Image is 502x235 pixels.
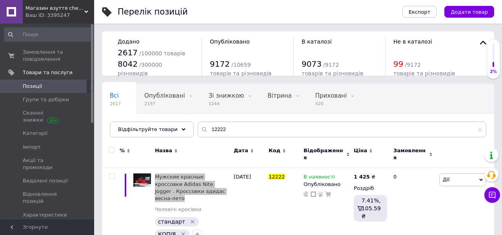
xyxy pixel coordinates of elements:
[4,27,93,42] input: Пошук
[198,122,486,137] input: Пошук по назві позиції, артикулу і пошуковим запитам
[354,147,367,154] span: Ціна
[302,38,332,45] span: В каталозі
[118,62,162,77] span: / 300000 різновидів
[210,70,271,77] span: товарів та різновидів
[354,174,370,180] b: 1 425
[155,174,225,201] a: Мужские красные кроссовки Adidas Nite Jogger . Кроссовки адидас весна-лето
[269,174,285,180] span: 12222
[118,48,138,57] span: 2617
[267,92,291,99] span: Вітрина
[210,59,230,69] span: 9172
[234,147,248,154] span: Дата
[209,101,244,107] span: 1244
[323,62,339,68] span: / 9172
[402,6,437,18] button: Експорт
[354,173,375,180] div: ₴
[302,70,363,77] span: товарів та різновидів
[304,174,335,182] span: В наявності
[23,130,47,137] span: Категорії
[118,59,138,69] span: 8042
[110,101,121,107] span: 2617
[25,12,94,19] div: Ваш ID: 3395247
[118,8,188,16] div: Перелік позицій
[23,191,73,205] span: Відновлення позицій
[487,69,500,75] div: 2%
[484,187,500,203] button: Чат з покупцем
[231,62,251,68] span: / 10659
[393,70,455,77] span: товарів та різновидів
[362,197,381,219] span: 7.41%, 105.59 ₴
[118,38,139,45] span: Додано
[302,59,322,69] span: 9073
[23,144,41,151] span: Імпорт
[23,109,73,124] span: Сезонні знижки
[155,147,172,154] span: Назва
[23,177,68,184] span: Видалені позиції
[120,147,125,154] span: %
[155,206,202,213] a: Чоловічі кросівки
[393,59,403,69] span: 99
[110,92,119,99] span: Всі
[25,5,84,12] span: Магазин взуття cherry_berry
[304,181,350,188] div: Опубліковано
[443,177,449,182] span: Дії
[210,38,250,45] span: Опубліковано
[451,9,488,15] span: Додати товар
[209,92,244,99] span: Зі знижкою
[133,173,151,187] img: Мужские красные кроссовки Adidas Nite Jogger . Кроссовки адидас весна-лето
[354,185,387,192] div: Роздріб
[23,157,73,171] span: Акції та промокоди
[23,83,42,90] span: Позиції
[139,50,185,56] span: / 100000 товарів
[304,147,344,161] span: Відображення
[118,126,178,132] span: Відфільтруйте товари
[158,219,185,225] span: стандарт
[144,101,185,107] span: 2197
[409,9,431,15] span: Експорт
[144,92,185,99] span: Опубліковані
[405,62,421,68] span: / 9172
[269,147,280,154] span: Код
[23,49,73,63] span: Замовлення та повідомлення
[23,96,69,103] span: Групи та добірки
[315,101,347,107] span: 420
[444,6,494,18] button: Додати товар
[393,147,427,161] span: Замовлення
[110,122,182,129] span: Скрытые, Опубліковані
[315,92,347,99] span: Приховані
[393,38,432,45] span: Не в каталозі
[23,211,67,219] span: Характеристики
[189,219,196,225] svg: Видалити мітку
[23,69,73,76] span: Товари та послуги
